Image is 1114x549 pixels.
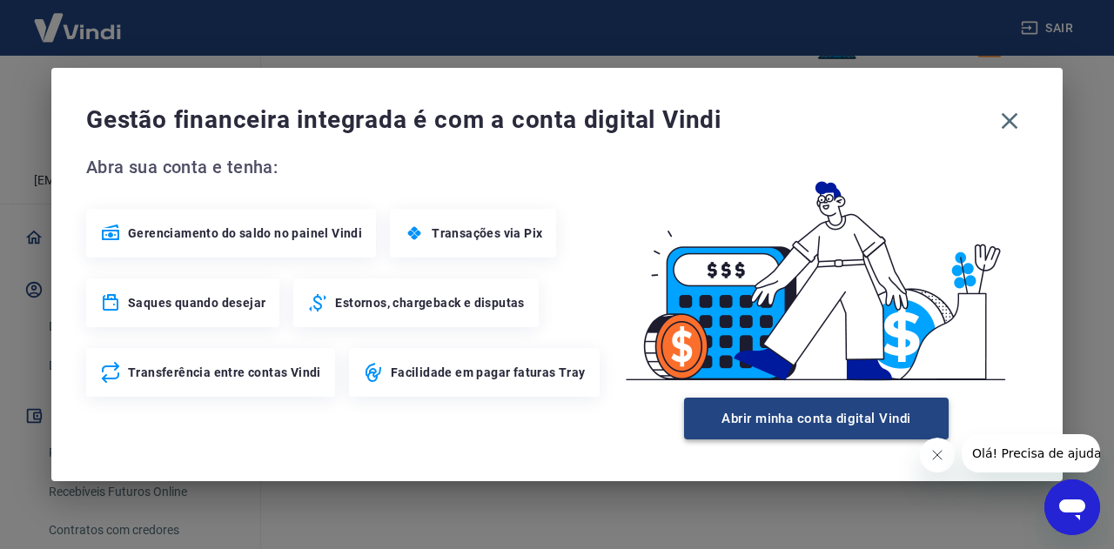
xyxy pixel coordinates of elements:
span: Gestão financeira integrada é com a conta digital Vindi [86,103,991,137]
iframe: Mensagem da empresa [962,434,1100,472]
span: Transações via Pix [432,224,542,242]
span: Olá! Precisa de ajuda? [10,12,146,26]
span: Abra sua conta e tenha: [86,153,605,181]
span: Saques quando desejar [128,294,265,311]
span: Gerenciamento do saldo no painel Vindi [128,224,362,242]
span: Facilidade em pagar faturas Tray [391,364,586,381]
button: Abrir minha conta digital Vindi [684,398,949,439]
img: Good Billing [605,153,1028,391]
iframe: Fechar mensagem [920,438,955,472]
iframe: Botão para abrir a janela de mensagens [1044,479,1100,535]
span: Estornos, chargeback e disputas [335,294,524,311]
span: Transferência entre contas Vindi [128,364,321,381]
